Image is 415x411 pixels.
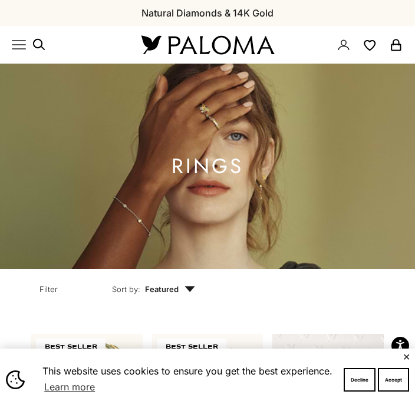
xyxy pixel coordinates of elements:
[141,5,274,21] p: Natural Diamonds & 14K Gold
[42,364,335,396] span: This website uses cookies to ensure you get the best experience.
[172,159,243,174] h1: Rings
[36,339,106,355] span: BEST SELLER
[112,283,140,295] span: Sort by:
[337,26,403,64] nav: Secondary navigation
[145,283,195,295] span: Featured
[12,269,85,306] button: Filter
[6,370,25,389] img: Cookie banner
[344,368,376,392] button: Decline
[42,378,97,396] a: Learn more
[85,269,222,306] button: Sort by: Featured
[403,353,410,360] button: Close
[12,38,113,52] nav: Primary navigation
[378,368,409,392] button: Accept
[157,339,226,355] span: BEST SELLER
